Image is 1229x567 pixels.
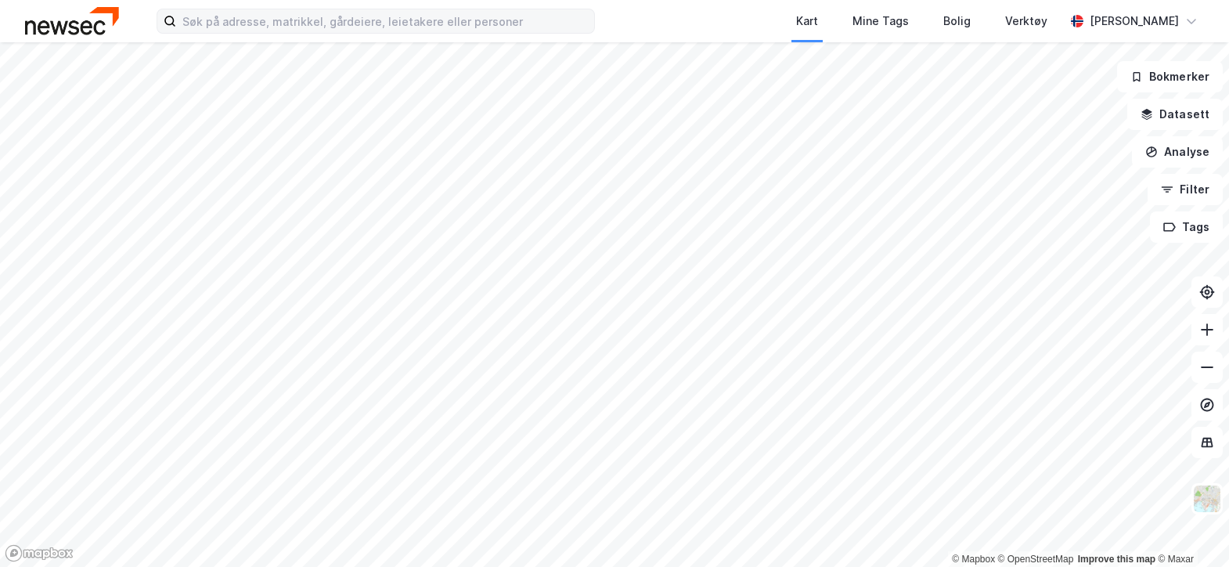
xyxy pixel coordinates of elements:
button: Filter [1148,174,1223,205]
a: Mapbox homepage [5,544,74,562]
div: Kontrollprogram for chat [1151,492,1229,567]
img: Z [1192,484,1222,514]
div: Kart [796,12,818,31]
button: Analyse [1132,136,1223,168]
button: Tags [1150,211,1223,243]
div: Verktøy [1005,12,1047,31]
input: Søk på adresse, matrikkel, gårdeiere, leietakere eller personer [176,9,594,33]
button: Datasett [1127,99,1223,130]
button: Bokmerker [1117,61,1223,92]
div: Bolig [943,12,971,31]
a: Mapbox [952,554,995,565]
a: OpenStreetMap [998,554,1074,565]
img: newsec-logo.f6e21ccffca1b3a03d2d.png [25,7,119,34]
div: [PERSON_NAME] [1090,12,1179,31]
iframe: Chat Widget [1151,492,1229,567]
a: Improve this map [1078,554,1155,565]
div: Mine Tags [852,12,909,31]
